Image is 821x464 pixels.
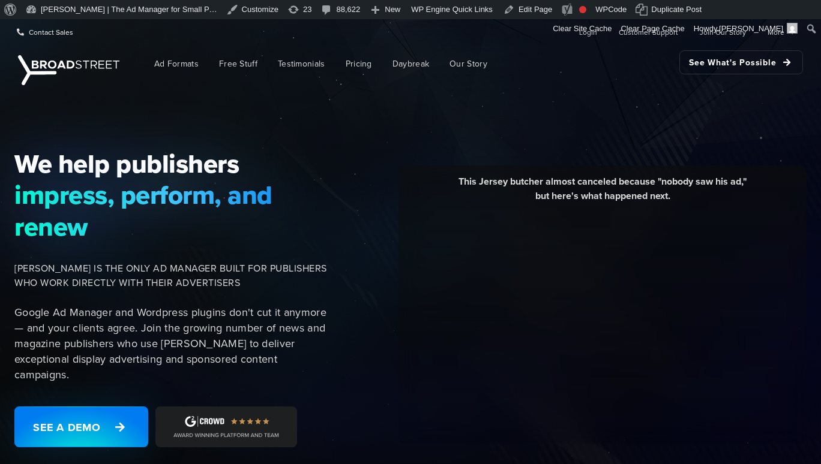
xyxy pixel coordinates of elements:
[553,24,612,33] span: Clear Site Cache
[719,24,783,33] span: [PERSON_NAME]
[154,58,199,70] span: Ad Formats
[219,58,257,70] span: Free Stuff
[14,179,329,242] span: impress, perform, and renew
[441,50,496,77] a: Our Story
[210,50,266,77] a: Free Stuff
[126,44,803,83] nav: Main
[14,406,148,447] a: See a Demo
[450,58,487,70] span: Our Story
[14,261,329,290] span: [PERSON_NAME] IS THE ONLY AD MANAGER BUILT FOR PUBLISHERS WHO WORK DIRECTLY WITH THEIR ADVERTISERS
[616,19,689,38] a: Clear Page Cache
[337,50,381,77] a: Pricing
[579,6,586,13] div: Needs improvement
[269,50,334,77] a: Testimonials
[346,58,372,70] span: Pricing
[14,148,329,179] span: We help publishers
[278,58,325,70] span: Testimonials
[17,20,73,44] a: Contact Sales
[690,19,802,38] a: Howdy,
[14,305,329,382] p: Google Ad Manager and Wordpress plugins don't cut it anymore — and your clients agree. Join the g...
[383,50,438,77] a: Daybreak
[679,50,803,74] a: See What's Possible
[407,212,798,431] iframe: YouTube video player
[621,24,684,33] span: Clear Page Cache
[145,50,208,77] a: Ad Formats
[18,55,119,85] img: Broadstreet | The Ad Manager for Small Publishers
[549,19,616,38] a: Clear Site Cache
[392,58,429,70] span: Daybreak
[407,174,798,212] div: This Jersey butcher almost canceled because "nobody saw his ad," but here's what happened next.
